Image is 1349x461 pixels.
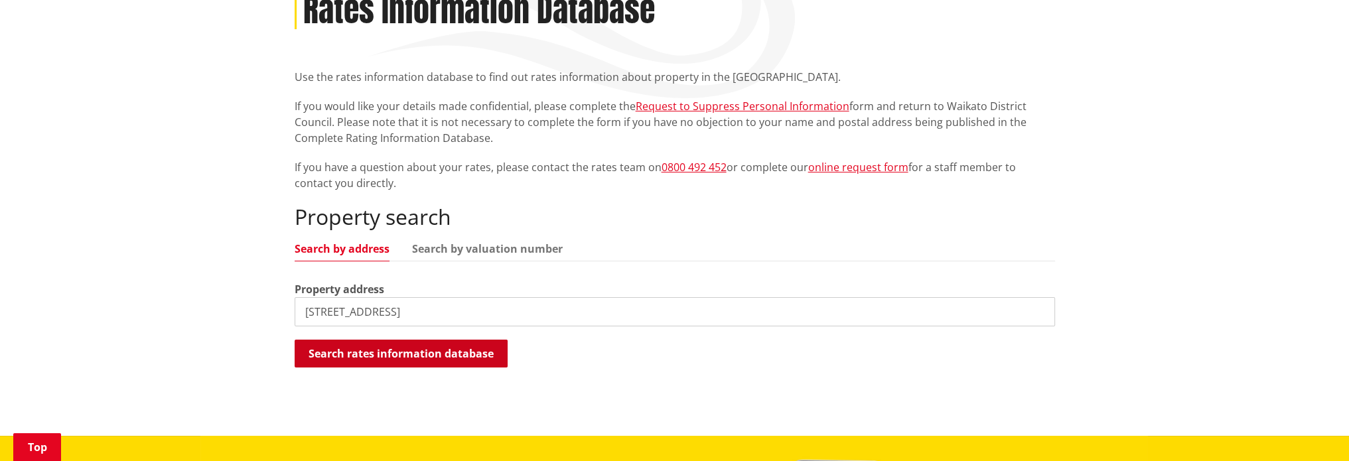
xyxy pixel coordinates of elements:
label: Property address [295,281,384,297]
h2: Property search [295,204,1055,230]
button: Search rates information database [295,340,508,367]
a: Search by address [295,243,390,254]
input: e.g. Duke Street NGARUAWAHIA [295,297,1055,326]
a: online request form [808,160,908,174]
a: Top [13,433,61,461]
p: Use the rates information database to find out rates information about property in the [GEOGRAPHI... [295,69,1055,85]
a: 0800 492 452 [662,160,727,174]
p: If you have a question about your rates, please contact the rates team on or complete our for a s... [295,159,1055,191]
iframe: Messenger Launcher [1288,405,1336,453]
a: Search by valuation number [412,243,563,254]
p: If you would like your details made confidential, please complete the form and return to Waikato ... [295,98,1055,146]
a: Request to Suppress Personal Information [636,99,849,113]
